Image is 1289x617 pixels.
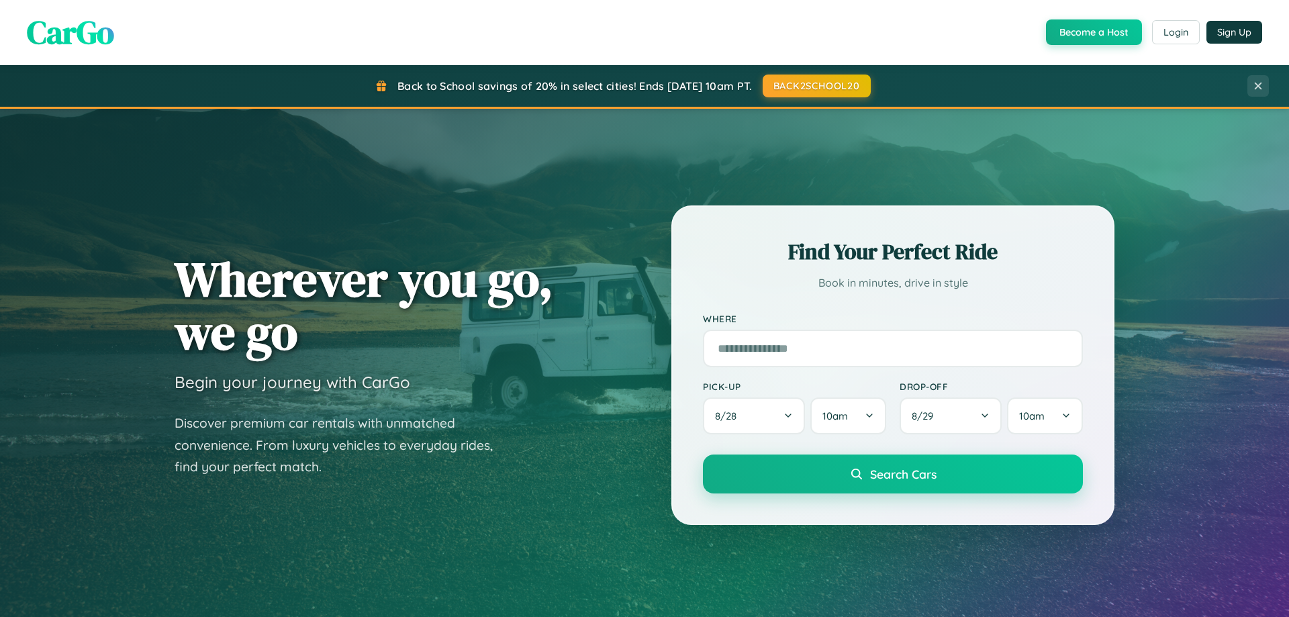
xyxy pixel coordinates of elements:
button: Become a Host [1046,19,1142,45]
label: Where [703,313,1083,324]
h3: Begin your journey with CarGo [175,372,410,392]
button: Sign Up [1206,21,1262,44]
button: 10am [810,397,886,434]
h1: Wherever you go, we go [175,252,553,359]
button: 8/28 [703,397,805,434]
label: Drop-off [900,381,1083,392]
span: 10am [822,410,848,422]
h2: Find Your Perfect Ride [703,237,1083,267]
span: CarGo [27,10,114,54]
span: Search Cars [870,467,937,481]
span: Back to School savings of 20% in select cities! Ends [DATE] 10am PT. [397,79,752,93]
button: BACK2SCHOOL20 [763,75,871,97]
button: 10am [1007,397,1083,434]
span: 8 / 28 [715,410,743,422]
span: 10am [1019,410,1045,422]
button: Login [1152,20,1200,44]
p: Book in minutes, drive in style [703,273,1083,293]
span: 8 / 29 [912,410,940,422]
p: Discover premium car rentals with unmatched convenience. From luxury vehicles to everyday rides, ... [175,412,510,478]
button: 8/29 [900,397,1002,434]
button: Search Cars [703,455,1083,493]
label: Pick-up [703,381,886,392]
